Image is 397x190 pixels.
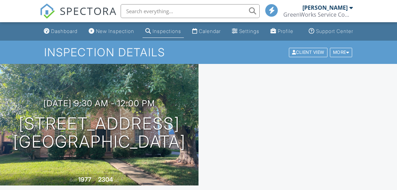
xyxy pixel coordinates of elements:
a: Profile [268,25,296,38]
h3: [DATE] 9:30 am - 12:00 pm [43,99,155,108]
img: The Best Home Inspection Software - Spectora [40,3,55,19]
a: Dashboard [41,25,80,38]
div: Inspections [153,28,181,34]
input: Search everything... [121,4,260,18]
div: 2304 [98,176,113,183]
div: More [330,48,353,57]
span: sq. ft. [114,177,124,183]
div: Support Center [316,28,353,34]
a: New Inspection [86,25,137,38]
div: Client View [289,48,327,57]
div: 1977 [78,176,91,183]
a: SPECTORA [40,9,117,24]
a: Settings [229,25,262,38]
span: Built [70,177,77,183]
div: Profile [278,28,293,34]
div: Settings [239,28,259,34]
a: Inspections [143,25,184,38]
span: SPECTORA [60,3,117,18]
div: Dashboard [51,28,78,34]
a: Support Center [306,25,356,38]
div: [PERSON_NAME] [302,4,348,11]
h1: [STREET_ADDRESS] [GEOGRAPHIC_DATA] [13,115,186,151]
div: GreenWorks Service Company [283,11,353,18]
div: Calendar [199,28,221,34]
a: Client View [288,49,329,55]
a: Calendar [189,25,224,38]
h1: Inspection Details [44,46,353,58]
div: New Inspection [96,28,134,34]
